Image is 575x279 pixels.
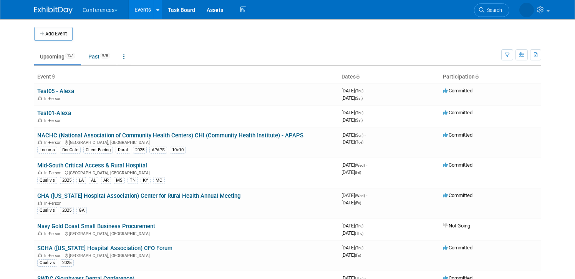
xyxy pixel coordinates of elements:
th: Participation [440,70,541,84]
span: (Wed) [355,194,365,198]
span: (Thu) [355,111,363,115]
a: Past978 [83,49,116,64]
span: Search [484,7,502,13]
img: In-Person Event [38,170,42,174]
div: 2025 [60,259,74,266]
th: Dates [338,70,440,84]
span: [DATE] [341,162,367,168]
a: Test01-Alexa [37,110,71,117]
div: Locums [37,147,57,154]
span: [DATE] [341,95,363,101]
div: [GEOGRAPHIC_DATA], [GEOGRAPHIC_DATA] [37,230,335,236]
span: In-Person [44,201,64,206]
span: (Fri) [355,201,361,205]
span: [DATE] [341,88,366,94]
a: Search [474,3,509,17]
span: [DATE] [341,110,366,115]
span: In-Person [44,140,64,145]
span: Committed [443,245,472,251]
span: Committed [443,192,472,198]
a: Sort by Event Name [51,74,55,80]
span: [DATE] [341,252,361,258]
span: - [365,110,366,115]
span: (Sat) [355,118,363,122]
span: [DATE] [341,117,363,123]
img: In-Person Event [38,140,42,144]
div: AR [101,177,111,184]
a: Sort by Start Date [356,74,360,80]
div: 2025 [60,207,74,214]
span: (Tue) [355,140,363,144]
a: SCHA ([US_STATE] Hospital Association) CFO Forum [37,245,172,252]
div: GA [76,207,87,214]
img: In-Person Event [38,118,42,122]
img: ExhibitDay [34,7,73,14]
img: In-Person Event [38,201,42,205]
img: In-Person Event [38,231,42,235]
span: (Fri) [355,253,361,257]
span: Committed [443,110,472,115]
div: DocCafe [60,147,81,154]
span: (Thu) [355,246,363,250]
span: (Thu) [355,89,363,93]
div: Qualivis [37,177,57,184]
span: (Sun) [355,133,363,137]
span: Not Going [443,223,470,229]
span: Committed [443,162,472,168]
a: Navy Gold Coast Small Business Procurement [37,223,155,230]
span: In-Person [44,170,64,175]
span: - [365,245,366,251]
span: - [365,132,366,138]
div: Qualivis [37,207,57,214]
a: Sort by Participation Type [475,74,479,80]
div: Qualivis [37,259,57,266]
span: [DATE] [341,192,367,198]
div: [GEOGRAPHIC_DATA], [GEOGRAPHIC_DATA] [37,252,335,258]
span: In-Person [44,96,64,101]
span: [DATE] [341,139,363,145]
div: [GEOGRAPHIC_DATA], [GEOGRAPHIC_DATA] [37,169,335,175]
div: 10x10 [170,147,186,154]
div: MS [114,177,125,184]
span: [DATE] [341,132,366,138]
div: 2025 [60,177,74,184]
a: Mid-South Critical Access & Rural Hospital [37,162,147,169]
span: Committed [443,132,472,138]
span: In-Person [44,253,64,258]
span: Committed [443,88,472,94]
a: Test05 - Alexa [37,88,74,95]
span: (Fri) [355,170,361,175]
span: (Wed) [355,163,365,167]
img: In-Person Event [38,96,42,100]
div: Client-Facing [83,147,113,154]
div: AL [89,177,98,184]
span: 157 [65,53,75,58]
div: APAPS [149,147,167,154]
span: [DATE] [341,169,361,175]
div: 2025 [133,147,147,154]
img: In-Person Event [38,253,42,257]
span: 978 [100,53,110,58]
span: - [366,162,367,168]
span: [DATE] [341,230,363,236]
span: [DATE] [341,223,366,229]
span: In-Person [44,231,64,236]
div: Rural [116,147,130,154]
div: MO [153,177,165,184]
span: (Thu) [355,231,363,236]
a: Upcoming157 [34,49,81,64]
img: Mel Liwanag [519,3,534,17]
span: In-Person [44,118,64,123]
span: - [365,88,366,94]
span: - [366,192,367,198]
span: [DATE] [341,200,361,205]
span: (Thu) [355,224,363,228]
span: - [365,223,366,229]
th: Event [34,70,338,84]
div: KY [141,177,151,184]
span: (Sat) [355,96,363,100]
button: Add Event [34,27,73,41]
div: TN [128,177,138,184]
a: NACHC (National Association of Community Health Centers) CHI (Community Health Institute) - APAPS [37,132,303,139]
div: LA [76,177,86,184]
